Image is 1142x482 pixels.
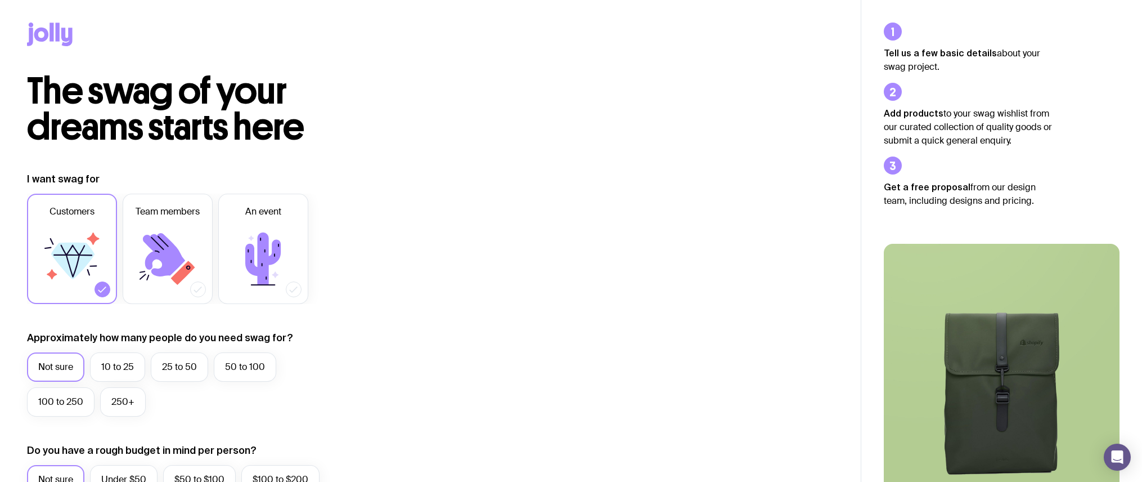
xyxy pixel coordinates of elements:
[27,172,100,186] label: I want swag for
[1104,444,1131,471] div: Open Intercom Messenger
[50,205,95,218] span: Customers
[884,106,1053,148] p: to your swag wishlist from our curated collection of quality goods or submit a quick general enqu...
[136,205,200,218] span: Team members
[884,180,1053,208] p: from our design team, including designs and pricing.
[27,331,293,345] label: Approximately how many people do you need swag for?
[90,352,145,382] label: 10 to 25
[214,352,276,382] label: 50 to 100
[27,444,257,457] label: Do you have a rough budget in mind per person?
[884,46,1053,74] p: about your swag project.
[884,48,997,58] strong: Tell us a few basic details
[27,352,84,382] label: Not sure
[245,205,281,218] span: An event
[884,182,970,192] strong: Get a free proposal
[27,387,95,417] label: 100 to 250
[151,352,208,382] label: 25 to 50
[100,387,146,417] label: 250+
[27,69,304,149] span: The swag of your dreams starts here
[884,108,943,118] strong: Add products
